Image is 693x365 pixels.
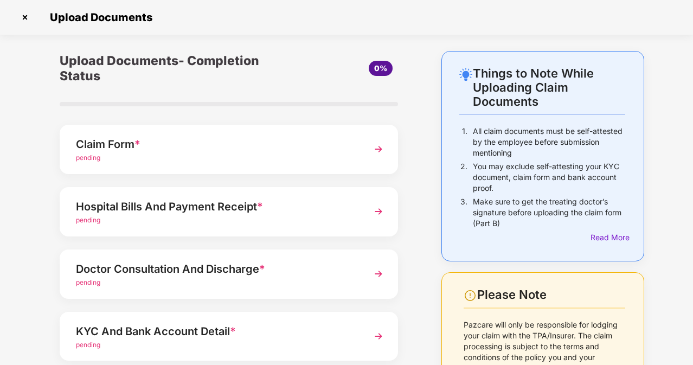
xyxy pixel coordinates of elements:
[16,9,34,26] img: svg+xml;base64,PHN2ZyBpZD0iQ3Jvc3MtMzJ4MzIiIHhtbG5zPSJodHRwOi8vd3d3LnczLm9yZy8yMDAwL3N2ZyIgd2lkdG...
[477,287,625,302] div: Please Note
[369,139,388,159] img: svg+xml;base64,PHN2ZyBpZD0iTmV4dCIgeG1sbnM9Imh0dHA6Ly93d3cudzMub3JnLzIwMDAvc3ZnIiB3aWR0aD0iMzYiIG...
[464,289,477,302] img: svg+xml;base64,PHN2ZyBpZD0iV2FybmluZ18tXzI0eDI0IiBkYXRhLW5hbWU9Ildhcm5pbmcgLSAyNHgyNCIgeG1sbnM9Im...
[591,232,625,244] div: Read More
[462,126,467,158] p: 1.
[369,202,388,221] img: svg+xml;base64,PHN2ZyBpZD0iTmV4dCIgeG1sbnM9Imh0dHA6Ly93d3cudzMub3JnLzIwMDAvc3ZnIiB3aWR0aD0iMzYiIG...
[473,66,625,108] div: Things to Note While Uploading Claim Documents
[76,323,356,340] div: KYC And Bank Account Detail
[473,126,625,158] p: All claim documents must be self-attested by the employee before submission mentioning
[374,63,387,73] span: 0%
[39,11,158,24] span: Upload Documents
[473,196,625,229] p: Make sure to get the treating doctor’s signature before uploading the claim form (Part B)
[369,326,388,346] img: svg+xml;base64,PHN2ZyBpZD0iTmV4dCIgeG1sbnM9Imh0dHA6Ly93d3cudzMub3JnLzIwMDAvc3ZnIiB3aWR0aD0iMzYiIG...
[369,264,388,284] img: svg+xml;base64,PHN2ZyBpZD0iTmV4dCIgeG1sbnM9Imh0dHA6Ly93d3cudzMub3JnLzIwMDAvc3ZnIiB3aWR0aD0iMzYiIG...
[473,161,625,194] p: You may exclude self-attesting your KYC document, claim form and bank account proof.
[76,278,100,286] span: pending
[459,68,472,81] img: svg+xml;base64,PHN2ZyB4bWxucz0iaHR0cDovL3d3dy53My5vcmcvMjAwMC9zdmciIHdpZHRoPSIyNC4wOTMiIGhlaWdodD...
[76,153,100,162] span: pending
[76,198,356,215] div: Hospital Bills And Payment Receipt
[460,161,467,194] p: 2.
[76,216,100,224] span: pending
[76,341,100,349] span: pending
[60,51,285,86] div: Upload Documents- Completion Status
[76,260,356,278] div: Doctor Consultation And Discharge
[76,136,356,153] div: Claim Form
[460,196,467,229] p: 3.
